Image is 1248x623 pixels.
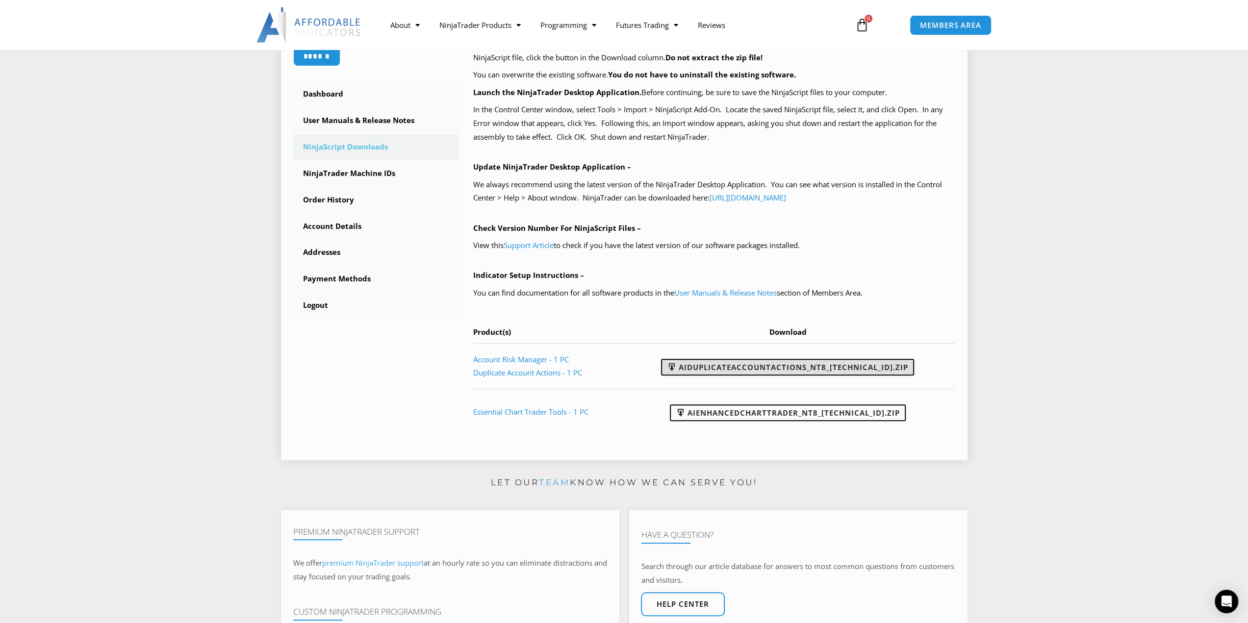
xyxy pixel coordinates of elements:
a: [URL][DOMAIN_NAME] [710,193,786,202]
a: team [539,477,570,487]
b: Indicator Setup Instructions – [473,270,584,280]
span: at an hourly rate so you can eliminate distractions and stay focused on your trading goals. [293,558,607,581]
a: NinjaTrader Machine IDs [293,161,459,186]
span: Download [769,327,807,337]
a: AIDuplicateAccountActions_NT8_[TECHNICAL_ID].zip [661,359,914,375]
a: Reviews [688,14,735,36]
a: Essential Chart Trader Tools - 1 PC [473,407,588,417]
nav: Account pages [293,81,459,318]
img: LogoAI | Affordable Indicators – NinjaTrader [256,7,362,43]
a: MEMBERS AREA [910,15,992,35]
p: Let our know how we can serve you! [281,475,968,491]
a: Logout [293,293,459,318]
a: Addresses [293,240,459,265]
p: We always recommend using the latest version of the NinjaTrader Desktop Application. You can see ... [473,178,955,205]
a: Programming [530,14,606,36]
div: Open Intercom Messenger [1215,590,1238,613]
b: Launch the NinjaTrader Desktop Application. [473,87,641,97]
b: Update NinjaTrader Desktop Application – [473,162,631,172]
h4: Premium NinjaTrader Support [293,527,607,537]
span: MEMBERS AREA [920,22,981,29]
a: Account Details [293,214,459,239]
p: View this to check if you have the latest version of our software packages installed. [473,239,955,252]
a: Duplicate Account Actions - 1 PC [473,368,582,377]
p: Your purchased products with available NinjaScript downloads are listed in the table below, at th... [473,37,955,65]
a: NinjaTrader Products [430,14,530,36]
h4: Have A Question? [641,530,955,540]
a: Futures Trading [606,14,688,36]
a: premium NinjaTrader support [322,558,424,568]
a: About [381,14,430,36]
p: You can overwrite the existing software. [473,68,955,82]
p: In the Control Center window, select Tools > Import > NinjaScript Add-On. Locate the saved NinjaS... [473,103,955,144]
a: Payment Methods [293,266,459,292]
span: We offer [293,558,322,568]
a: Account Risk Manager - 1 PC [473,354,569,364]
b: Do not extract the zip file! [665,52,763,62]
span: Product(s) [473,327,511,337]
a: User Manuals & Release Notes [293,108,459,133]
p: Before continuing, be sure to save the NinjaScript files to your computer. [473,86,955,100]
a: AIEnhancedChartTrader_NT8_[TECHNICAL_ID].zip [670,404,906,421]
a: Support Article [504,240,554,250]
a: Help center [641,592,725,616]
span: Help center [657,600,709,608]
h4: Custom NinjaTrader Programming [293,607,607,617]
a: User Manuals & Release Notes [674,288,777,298]
p: You can find documentation for all software products in the section of Members Area. [473,286,955,300]
nav: Menu [381,14,843,36]
a: Dashboard [293,81,459,107]
span: 0 [865,15,872,23]
a: 0 [840,11,884,39]
b: Check Version Number For NinjaScript Files – [473,223,641,233]
a: NinjaScript Downloads [293,134,459,160]
a: Order History [293,187,459,213]
p: Search through our article database for answers to most common questions from customers and visit... [641,560,955,587]
b: You do not have to uninstall the existing software. [608,70,796,79]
